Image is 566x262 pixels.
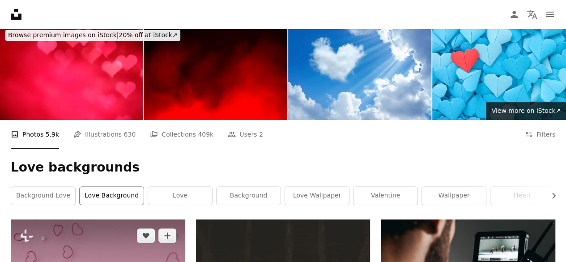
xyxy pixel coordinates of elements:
[73,120,136,149] a: Illustrations 630
[228,120,263,149] a: Users 2
[8,31,119,39] span: Browse premium images on iStock |
[486,102,566,120] a: View more on iStock↗
[525,120,555,149] button: Filters
[198,129,213,139] span: 409k
[491,107,561,114] span: View more on iStock ↗
[8,31,178,39] span: 20% off at iStock ↗
[124,129,136,139] span: 630
[217,187,281,205] a: background
[80,187,144,205] a: love background
[523,5,541,23] button: Language
[150,120,213,149] a: Collections 409k
[148,187,212,205] a: love
[259,129,263,139] span: 2
[490,187,554,205] a: heart
[288,25,431,120] img: heart in sky
[422,187,486,205] a: wallpaper
[505,5,523,23] a: Log in / Sign up
[11,187,75,205] a: background love
[11,159,555,176] h1: Love backgrounds
[158,228,176,243] button: Add to Collection
[541,5,559,23] button: Menu
[11,9,21,20] a: Home — Unsplash
[285,187,349,205] a: love wallpaper
[137,228,155,243] button: Like
[545,187,555,205] button: scroll list to the right
[144,25,287,120] img: Abstract red gradient fiery smoke swirling background
[353,187,417,205] a: valentine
